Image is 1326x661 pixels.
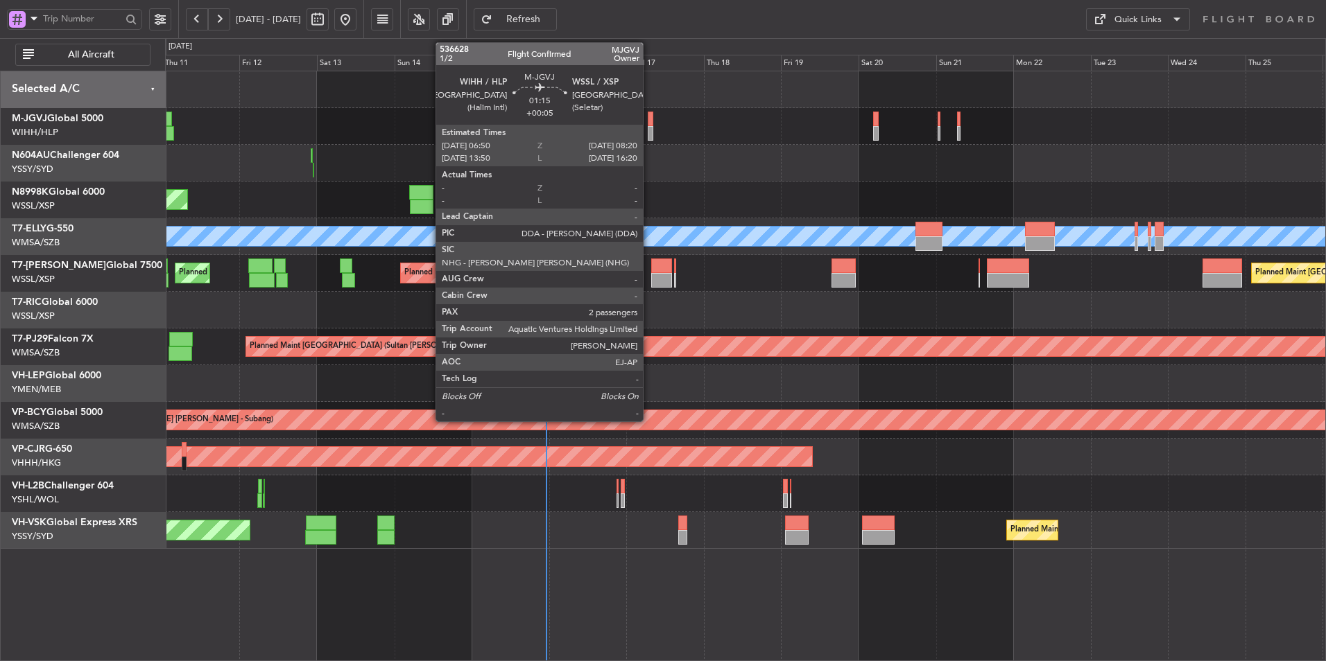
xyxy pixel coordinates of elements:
div: Planned Maint Dubai (Al Maktoum Intl) [179,263,316,283]
div: [DATE] [169,41,192,53]
a: T7-RICGlobal 6000 [12,297,98,307]
div: Mon 22 [1013,55,1091,71]
div: Wed 24 [1168,55,1246,71]
button: Refresh [474,8,557,30]
div: AOG Maint [GEOGRAPHIC_DATA] (Halim Intl) [475,116,637,136]
a: VH-LEPGlobal 6000 [12,371,101,380]
a: YSSY/SYD [12,530,53,543]
div: Thu 25 [1246,55,1323,71]
div: Thu 11 [162,55,240,71]
a: WMSA/SZB [12,236,60,249]
a: T7-PJ29Falcon 7X [12,334,94,344]
a: WSSL/XSP [12,310,55,322]
a: WSSL/XSP [12,200,55,212]
span: VP-BCY [12,407,46,417]
span: VP-CJR [12,444,45,454]
span: N604AU [12,150,50,160]
a: T7-ELLYG-550 [12,224,74,233]
button: Quick Links [1086,8,1190,30]
div: Fri 19 [781,55,859,71]
div: Tue 16 [549,55,627,71]
div: Tue 23 [1091,55,1169,71]
span: VH-VSK [12,518,46,527]
a: N604AUChallenger 604 [12,150,119,160]
span: VH-LEP [12,371,45,380]
span: T7-ELLY [12,224,46,233]
a: WIHH/HLP [12,126,58,139]
div: Sat 13 [317,55,395,71]
div: Wed 17 [626,55,704,71]
a: YMEN/MEB [12,383,61,396]
div: Sat 20 [859,55,936,71]
a: T7-[PERSON_NAME]Global 7500 [12,261,162,270]
span: N8998K [12,187,49,197]
input: Trip Number [43,8,121,29]
div: Fri 12 [239,55,317,71]
div: Thu 18 [704,55,782,71]
div: Sun 21 [936,55,1014,71]
a: YSSY/SYD [12,163,53,175]
span: VH-L2B [12,481,44,491]
div: Mon 15 [472,55,549,71]
div: Planned Maint Sydney ([PERSON_NAME] Intl) [1010,520,1171,540]
div: Quick Links [1114,13,1162,27]
a: N8998KGlobal 6000 [12,187,105,197]
span: [DATE] - [DATE] [236,13,301,26]
a: VH-L2BChallenger 604 [12,481,114,491]
a: WMSA/SZB [12,346,60,359]
span: Refresh [495,15,552,24]
a: VH-VSKGlobal Express XRS [12,518,137,527]
button: All Aircraft [15,44,150,66]
div: Planned Maint [GEOGRAPHIC_DATA] (Seletar) [404,263,567,283]
span: M-JGVJ [12,114,47,123]
a: VP-CJRG-650 [12,444,72,454]
a: M-JGVJGlobal 5000 [12,114,103,123]
span: T7-[PERSON_NAME] [12,261,106,270]
span: T7-RIC [12,297,42,307]
a: WSSL/XSP [12,273,55,285]
a: VHHH/HKG [12,457,61,469]
span: T7-PJ29 [12,334,48,344]
div: Sun 14 [395,55,472,71]
a: YSHL/WOL [12,493,59,506]
a: WMSA/SZB [12,420,60,432]
div: Planned Maint [GEOGRAPHIC_DATA] (Sultan [PERSON_NAME] [PERSON_NAME] - Subang) [250,336,573,357]
span: All Aircraft [37,50,146,60]
a: VP-BCYGlobal 5000 [12,407,103,417]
